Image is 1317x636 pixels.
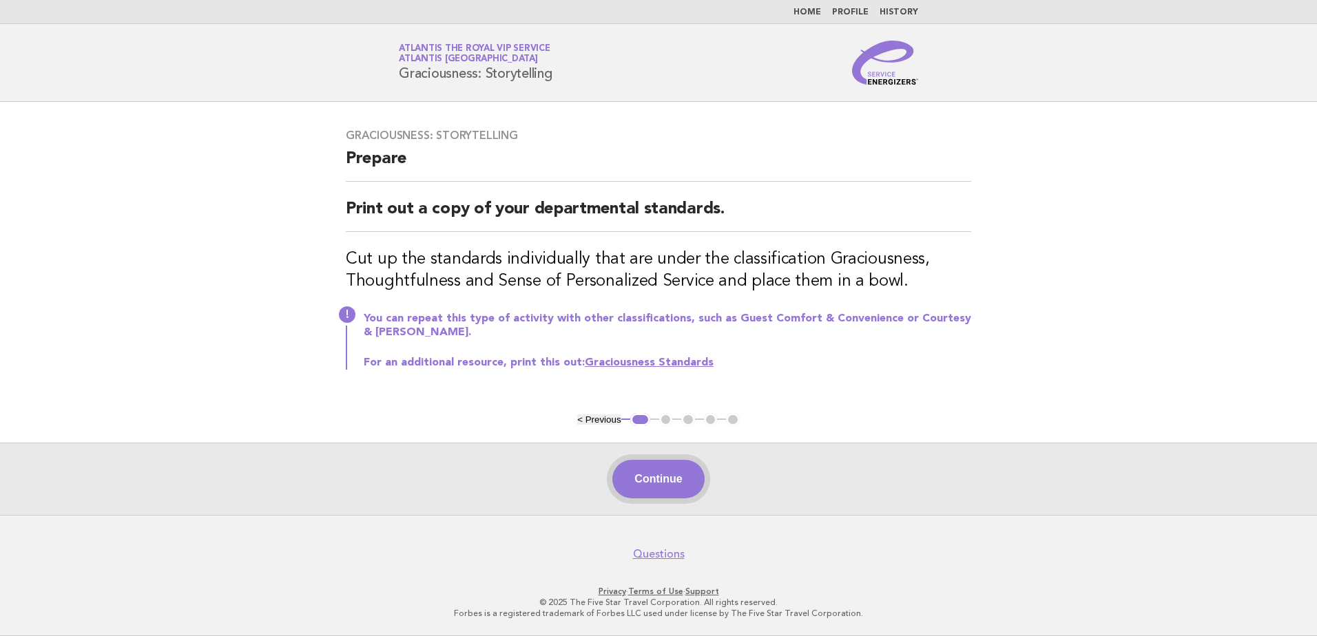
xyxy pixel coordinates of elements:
[346,129,971,142] h3: Graciousness: Storytelling
[399,44,550,63] a: Atlantis the Royal VIP ServiceAtlantis [GEOGRAPHIC_DATA]
[237,586,1080,597] p: · ·
[880,8,918,17] a: History
[364,312,971,339] p: You can repeat this type of activity with other classifications, such as Guest Comfort & Convenie...
[577,414,621,425] button: < Previous
[852,41,918,85] img: Service Energizers
[399,55,538,64] span: Atlantis [GEOGRAPHIC_DATA]
[599,586,626,596] a: Privacy
[585,357,714,368] a: Graciousness Standards
[633,547,685,561] a: Questions
[685,586,719,596] a: Support
[346,148,971,182] h2: Prepare
[237,608,1080,619] p: Forbes is a registered trademark of Forbes LLC used under license by The Five Star Travel Corpora...
[346,248,971,293] h3: Cut up the standards individually that are under the classification Graciousness, Thoughtfulness ...
[237,597,1080,608] p: © 2025 The Five Star Travel Corporation. All rights reserved.
[832,8,869,17] a: Profile
[612,460,704,498] button: Continue
[630,413,650,427] button: 1
[628,586,683,596] a: Terms of Use
[346,198,971,232] h2: Print out a copy of your departmental standards.
[399,45,552,81] h1: Graciousness: Storytelling
[364,356,971,370] p: For an additional resource, print this out:
[794,8,821,17] a: Home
